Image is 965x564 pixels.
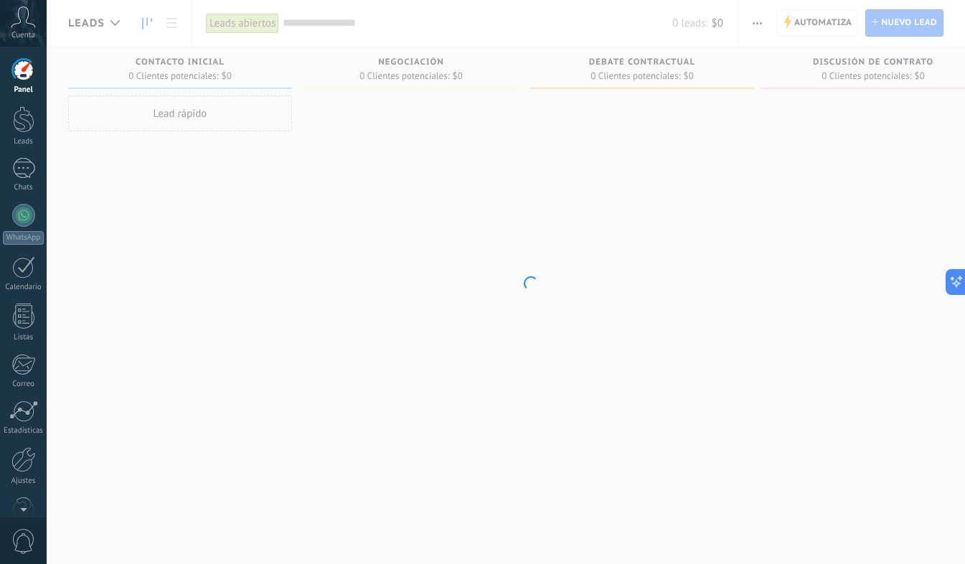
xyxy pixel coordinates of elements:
[3,380,44,389] div: Correo
[3,476,44,486] div: Ajustes
[3,231,44,245] div: WhatsApp
[3,283,44,292] div: Calendario
[3,183,44,192] div: Chats
[11,31,35,40] span: Cuenta
[3,333,44,342] div: Listas
[3,85,44,95] div: Panel
[3,426,44,436] div: Estadísticas
[3,137,44,146] div: Leads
